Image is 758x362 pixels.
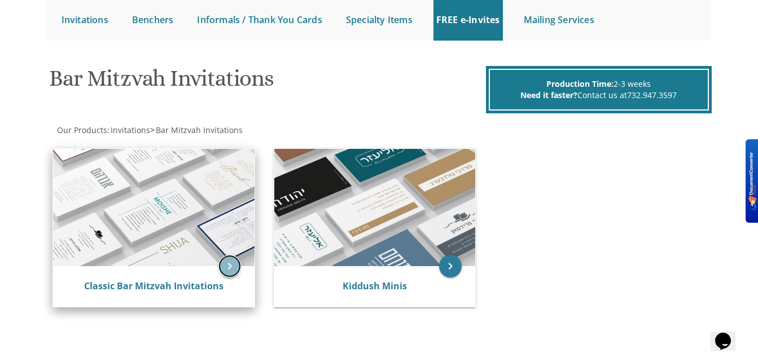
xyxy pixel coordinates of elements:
h1: Bar Mitzvah Invitations [49,66,483,99]
img: BKR5lM0sgkDqAAAAAElFTkSuQmCC [748,152,757,210]
iframe: chat widget [711,317,747,351]
a: Our Products [56,125,107,135]
div: : [47,125,379,136]
span: > [150,125,243,135]
a: Bar Mitzvah Invitations [155,125,243,135]
a: keyboard_arrow_right [439,255,462,277]
img: Kiddush Minis [274,149,476,266]
a: Classic Bar Mitzvah Invitations [84,280,224,292]
span: Bar Mitzvah Invitations [156,125,243,135]
a: Kiddush Minis [343,280,407,292]
a: Invitations [109,125,150,135]
img: Classic Bar Mitzvah Invitations [53,149,255,266]
span: Production Time: [546,78,614,89]
span: Need it faster? [520,90,577,100]
a: keyboard_arrow_right [218,255,241,277]
a: 732.947.3597 [627,90,677,100]
div: 2-3 weeks Contact us at [489,69,708,111]
span: Invitations [111,125,150,135]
